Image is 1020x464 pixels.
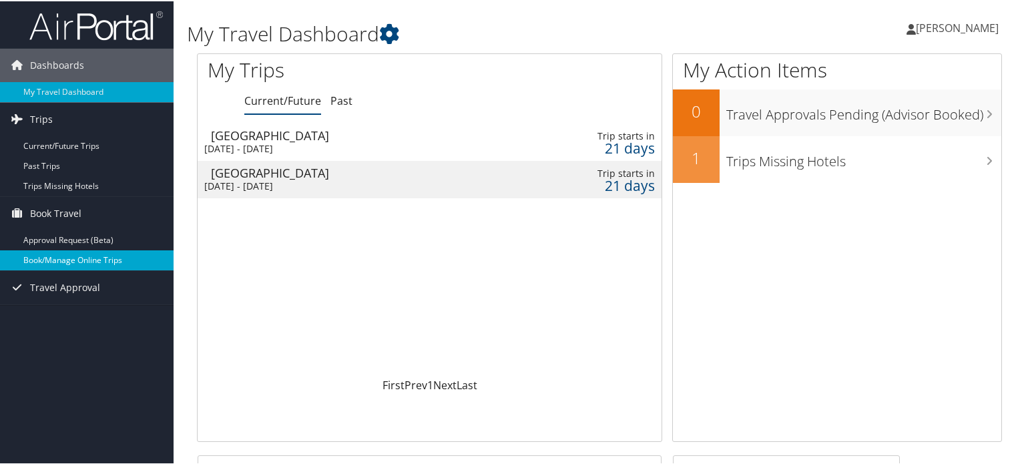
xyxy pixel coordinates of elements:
a: [PERSON_NAME] [907,7,1012,47]
h3: Travel Approvals Pending (Advisor Booked) [726,97,1001,123]
div: Trip starts in [555,129,655,141]
span: Travel Approval [30,270,100,303]
img: airportal-logo.png [29,9,163,40]
a: Prev [405,377,427,391]
div: [GEOGRAPHIC_DATA] [211,128,507,140]
h1: My Trips [208,55,459,83]
span: [PERSON_NAME] [916,19,999,34]
span: Trips [30,101,53,135]
a: Past [330,92,352,107]
div: [DATE] - [DATE] [204,179,501,191]
h1: My Action Items [673,55,1001,83]
a: 1 [427,377,433,391]
div: [DATE] - [DATE] [204,142,501,154]
a: 1Trips Missing Hotels [673,135,1001,182]
h2: 1 [673,146,720,168]
div: [GEOGRAPHIC_DATA] [211,166,507,178]
div: 21 days [555,178,655,190]
a: Last [457,377,477,391]
span: Dashboards [30,47,84,81]
a: Next [433,377,457,391]
a: Current/Future [244,92,321,107]
h1: My Travel Dashboard [187,19,737,47]
h3: Trips Missing Hotels [726,144,1001,170]
a: 0Travel Approvals Pending (Advisor Booked) [673,88,1001,135]
span: Book Travel [30,196,81,229]
div: 21 days [555,141,655,153]
div: Trip starts in [555,166,655,178]
a: First [382,377,405,391]
h2: 0 [673,99,720,122]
